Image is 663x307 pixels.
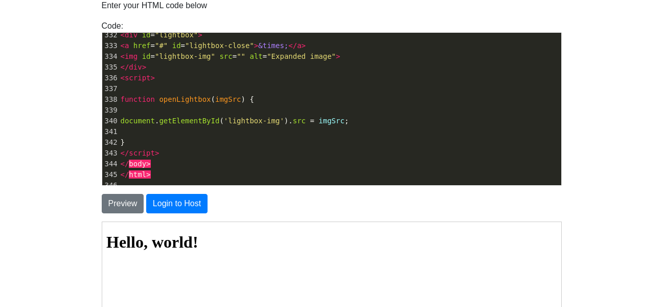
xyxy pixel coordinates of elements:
span: openLightbox [159,95,211,103]
span: "Expanded image" [267,52,336,60]
span: </ [121,63,129,71]
div: 332 [102,30,119,40]
span: "#" [155,41,168,50]
span: getElementById [159,117,219,125]
span: ( ) { [121,95,254,103]
span: "lightbox-img" [155,52,215,60]
span: a [125,41,129,50]
span: > [142,63,146,71]
span: > [146,160,150,168]
div: 340 [102,116,119,126]
span: script [129,149,155,157]
span: > [254,41,258,50]
span: a [297,41,301,50]
span: > [198,31,202,39]
span: < [121,74,125,82]
div: 334 [102,51,119,62]
span: id [142,31,151,39]
span: html [129,170,146,179]
span: href [133,41,151,50]
div: 341 [102,126,119,137]
div: 342 [102,137,119,148]
div: 336 [102,73,119,83]
span: = = [121,41,306,50]
span: < [121,31,125,39]
span: > [151,74,155,82]
span: </ [288,41,297,50]
span: "" [237,52,245,60]
div: 333 [102,40,119,51]
span: > [302,41,306,50]
span: src [219,52,232,60]
span: > [336,52,340,60]
div: 345 [102,169,119,180]
span: div [125,31,138,39]
span: </ [121,170,129,179]
span: function [121,95,155,103]
span: body [129,160,146,168]
span: div [129,63,142,71]
span: imgSrc [215,95,241,103]
span: "lightbox-close" [185,41,254,50]
h1: Hello, world! [4,11,455,30]
span: id [142,52,151,60]
button: Preview [102,194,144,213]
span: </ [121,149,129,157]
div: 335 [102,62,119,73]
span: = = = [121,52,340,60]
span: > [146,170,150,179]
span: imgSrc [318,117,345,125]
span: } [121,138,125,146]
span: 'lightbox-img' [224,117,284,125]
span: src [293,117,306,125]
div: 343 [102,148,119,159]
span: = [121,31,202,39]
div: 338 [102,94,119,105]
span: id [172,41,181,50]
div: 344 [102,159,119,169]
button: Login to Host [146,194,208,213]
span: < [121,52,125,60]
span: . ( ). ; [121,117,349,125]
div: 337 [102,83,119,94]
span: &times; [258,41,288,50]
span: script [125,74,151,82]
div: 346 [102,180,119,191]
span: = [310,117,314,125]
span: alt [249,52,262,60]
span: img [125,52,138,60]
span: > [155,149,159,157]
div: 339 [102,105,119,116]
span: "lightbox" [155,31,198,39]
div: Code: [94,20,569,186]
span: < [121,41,125,50]
span: document [121,117,155,125]
span: </ [121,160,129,168]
